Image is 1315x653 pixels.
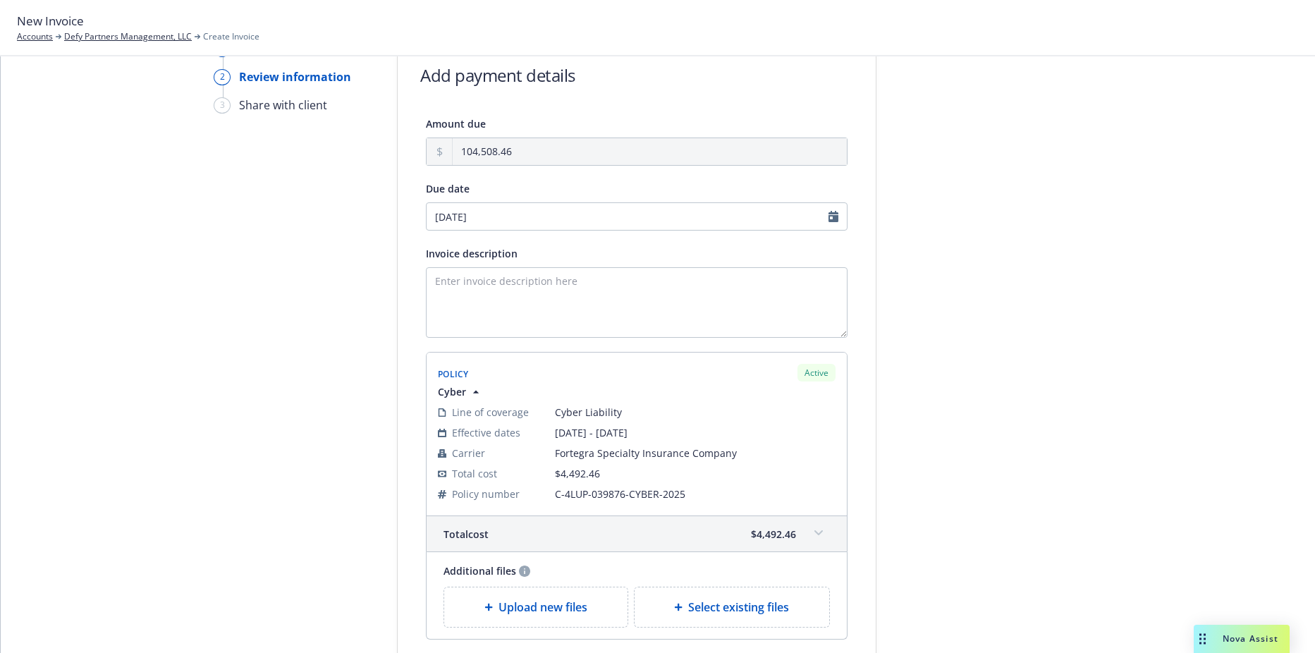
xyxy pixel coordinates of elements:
div: Review information [239,68,351,85]
div: 3 [214,97,231,114]
div: Active [797,364,836,382]
div: Select existing files [634,587,831,628]
span: Carrier [452,446,485,460]
span: $4,492.46 [751,527,796,542]
span: Create Invoice [203,30,259,43]
span: Policy number [452,487,520,501]
input: MM/DD/YYYY [426,202,848,231]
span: Cyber Liability [555,405,836,420]
div: Upload new files [444,587,628,628]
span: Fortegra Specialty Insurance Company [555,446,836,460]
span: Invoice description [426,247,518,260]
a: Accounts [17,30,53,43]
button: Nova Assist [1194,625,1290,653]
div: Share with client [239,97,327,114]
span: Nova Assist [1223,633,1278,645]
span: Select existing files [688,599,789,616]
input: 0.00 [453,138,847,165]
button: Cyber [438,384,483,399]
span: Additional files [444,563,516,578]
span: Effective dates [452,425,520,440]
span: [DATE] - [DATE] [555,425,836,440]
div: 2 [214,69,231,85]
span: C-4LUP-039876-CYBER-2025 [555,487,836,501]
textarea: Enter invoice description here [426,267,848,338]
span: Total cost [452,466,497,481]
span: New Invoice [17,12,84,30]
span: $4,492.46 [555,467,600,480]
span: Amount due [426,117,486,130]
span: Cyber [438,384,466,399]
div: Drag to move [1194,625,1211,653]
span: Total cost [444,527,489,542]
span: Due date [426,182,470,195]
span: Line of coverage [452,405,529,420]
div: Totalcost$4,492.46 [427,516,847,551]
a: Defy Partners Management, LLC [64,30,192,43]
span: Policy [438,368,469,380]
h1: Add payment details [420,63,575,87]
span: Upload new files [499,599,587,616]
